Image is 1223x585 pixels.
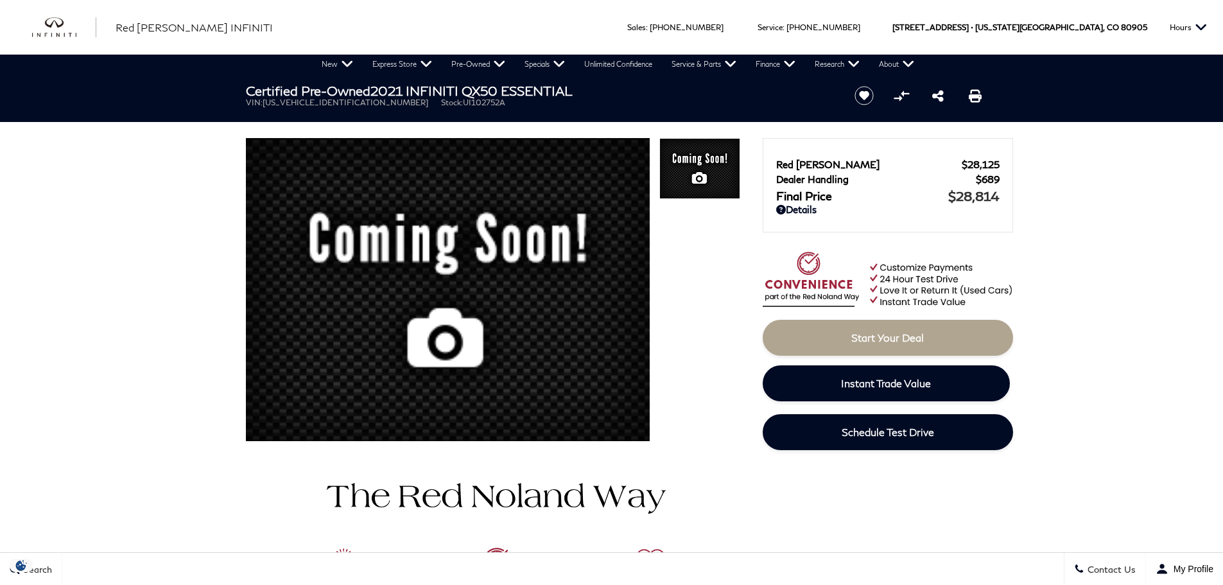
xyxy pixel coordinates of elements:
span: Service [758,22,783,32]
h1: 2021 INFINITI QX50 ESSENTIAL [246,83,833,98]
img: Opt-Out Icon [6,559,36,572]
span: Stock: [441,98,463,107]
a: [PHONE_NUMBER] [786,22,860,32]
a: Instant Trade Value [763,365,1010,401]
a: infiniti [32,17,96,38]
span: Start Your Deal [851,331,924,344]
a: Red [PERSON_NAME] $28,125 [776,159,1000,170]
a: Dealer Handling $689 [776,173,1000,185]
a: Schedule Test Drive [763,414,1013,450]
a: New [312,55,363,74]
a: Pre-Owned [442,55,515,74]
a: Start Your Deal [763,320,1013,356]
a: Express Store [363,55,442,74]
img: Certified Used 2021 Liquid Platinum INFINITI ESSENTIAL image 1 [246,138,650,450]
span: $689 [976,173,1000,185]
span: : [646,22,648,32]
a: [PHONE_NUMBER] [650,22,724,32]
span: Final Price [776,189,948,203]
a: [STREET_ADDRESS] • [US_STATE][GEOGRAPHIC_DATA], CO 80905 [892,22,1147,32]
span: Red [PERSON_NAME] [776,159,962,170]
span: Sales [627,22,646,32]
a: Share this Certified Pre-Owned 2021 INFINITI QX50 ESSENTIAL [932,88,944,103]
strong: Certified Pre-Owned [246,83,370,98]
span: : [783,22,785,32]
img: INFINITI [32,17,96,38]
span: VIN: [246,98,263,107]
span: [US_VEHICLE_IDENTIFICATION_NUMBER] [263,98,428,107]
span: Red [PERSON_NAME] INFINITI [116,21,273,33]
span: Schedule Test Drive [842,426,934,438]
a: Details [776,204,1000,215]
a: Final Price $28,814 [776,188,1000,204]
a: Red [PERSON_NAME] INFINITI [116,20,273,35]
nav: Main Navigation [312,55,924,74]
span: Search [20,564,52,575]
button: Open user profile menu [1146,553,1223,585]
span: $28,814 [948,188,1000,204]
span: Instant Trade Value [841,377,931,389]
button: Compare vehicle [892,86,911,105]
span: Dealer Handling [776,173,976,185]
span: $28,125 [962,159,1000,170]
a: Research [805,55,869,74]
span: Contact Us [1084,564,1136,575]
a: Finance [746,55,805,74]
a: Service & Parts [662,55,746,74]
section: Click to Open Cookie Consent Modal [6,559,36,572]
button: Save vehicle [850,85,878,106]
a: Unlimited Confidence [575,55,662,74]
span: My Profile [1168,564,1213,574]
a: Specials [515,55,575,74]
a: Print this Certified Pre-Owned 2021 INFINITI QX50 ESSENTIAL [969,88,982,103]
span: UI102752A [463,98,505,107]
img: Certified Used 2021 Liquid Platinum INFINITI ESSENTIAL image 1 [659,138,740,200]
a: About [869,55,924,74]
